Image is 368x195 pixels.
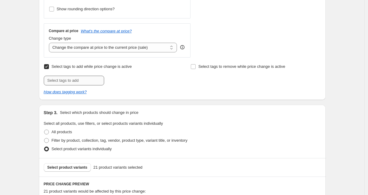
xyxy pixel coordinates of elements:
[44,189,146,193] span: 21 product variants would be affected by this price change:
[57,7,115,11] span: Show rounding direction options?
[52,147,112,151] span: Select product variants individually
[81,29,132,33] button: What's the compare at price?
[44,110,58,116] h2: Step 3.
[44,76,104,85] input: Select tags to add
[44,182,321,187] h6: PRICE CHANGE PREVIEW
[44,121,163,126] span: Select all products, use filters, or select products variants individually
[198,64,285,69] span: Select tags to remove while price change is active
[179,44,185,50] div: help
[60,110,138,116] p: Select which products should change in price
[52,130,72,134] span: All products
[44,163,91,172] button: Select product variants
[52,64,132,69] span: Select tags to add while price change is active
[52,138,187,143] span: Filter by product, collection, tag, vendor, product type, variant title, or inventory
[49,28,78,33] h3: Compare at price
[93,164,142,170] span: 21 product variants selected
[44,90,87,94] a: How does tagging work?
[49,36,71,41] span: Change type
[47,165,88,170] span: Select product variants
